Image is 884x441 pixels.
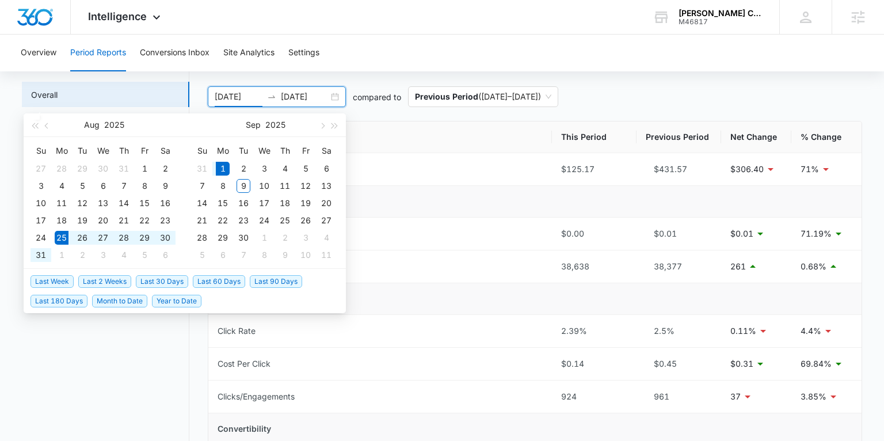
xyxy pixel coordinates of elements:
div: 17 [257,196,271,210]
p: 71.19% [801,227,832,240]
td: 2025-10-04 [316,229,337,246]
td: 2025-08-03 [31,177,51,195]
div: 3 [299,231,313,245]
td: 2025-08-01 [134,160,155,177]
td: 2025-09-16 [233,195,254,212]
th: We [93,142,113,160]
td: 2025-08-25 [51,229,72,246]
div: 16 [237,196,250,210]
button: Sep [246,113,261,136]
td: Clickability [208,283,861,315]
div: 5 [75,179,89,193]
button: Conversions Inbox [140,35,209,71]
td: 2025-09-26 [295,212,316,229]
div: 27 [34,162,48,176]
td: 2025-09-01 [51,246,72,264]
td: 2025-09-14 [192,195,212,212]
td: 2025-08-30 [155,229,176,246]
td: 2025-08-28 [113,229,134,246]
div: 10 [257,179,271,193]
th: We [254,142,275,160]
span: Last 180 Days [31,295,87,307]
td: 2025-09-13 [316,177,337,195]
div: 38,638 [561,260,627,273]
p: compared to [353,91,401,103]
div: 2.39% [561,325,627,337]
span: Last 90 Days [250,275,302,288]
div: 12 [75,196,89,210]
button: Period Reports [70,35,126,71]
button: Settings [288,35,319,71]
p: Previous Period [415,92,478,101]
td: 2025-09-03 [93,246,113,264]
td: 2025-08-13 [93,195,113,212]
td: 2025-07-28 [51,160,72,177]
th: Tu [233,142,254,160]
td: 2025-08-26 [72,229,93,246]
td: 2025-10-01 [254,229,275,246]
div: Cost Per Click [218,358,270,370]
div: 15 [138,196,151,210]
div: 6 [158,248,172,262]
div: $0.00 [561,227,627,240]
p: $0.01 [730,227,753,240]
div: 9 [237,179,250,193]
button: 2025 [104,113,124,136]
div: 26 [75,231,89,245]
div: 9 [158,179,172,193]
div: 7 [237,248,250,262]
div: 27 [96,231,110,245]
td: 2025-08-08 [134,177,155,195]
td: 2025-09-12 [295,177,316,195]
div: 3 [34,179,48,193]
div: 31 [117,162,131,176]
div: 7 [195,179,209,193]
td: 2025-08-18 [51,212,72,229]
span: Last 60 Days [193,275,245,288]
div: 22 [138,214,151,227]
p: 3.85% [801,390,826,403]
p: $0.31 [730,358,753,370]
p: 69.84% [801,358,832,370]
div: 13 [96,196,110,210]
div: 25 [55,231,68,245]
span: Month to Date [92,295,147,307]
td: 2025-10-02 [275,229,295,246]
div: 24 [257,214,271,227]
div: 11 [55,196,68,210]
p: 4.4% [801,325,821,337]
button: Site Analytics [223,35,275,71]
td: 2025-09-02 [233,160,254,177]
th: Su [31,142,51,160]
td: 2025-09-05 [134,246,155,264]
a: Overall [31,89,58,101]
td: 2025-08-24 [31,229,51,246]
div: 18 [278,196,292,210]
td: 2025-09-01 [212,160,233,177]
td: 2025-08-31 [31,246,51,264]
td: 2025-09-05 [295,160,316,177]
button: 2025 [265,113,285,136]
td: 2025-08-17 [31,212,51,229]
div: 28 [117,231,131,245]
div: 1 [55,248,68,262]
div: 1 [216,162,230,176]
div: 27 [319,214,333,227]
input: End date [281,90,329,103]
th: Sa [316,142,337,160]
td: 2025-09-06 [316,160,337,177]
div: 2 [278,231,292,245]
td: 2025-09-06 [155,246,176,264]
span: to [267,92,276,101]
td: 2025-08-06 [93,177,113,195]
td: 2025-10-11 [316,246,337,264]
td: 2025-08-20 [93,212,113,229]
p: 37 [730,390,741,403]
div: $0.14 [561,358,627,370]
div: 28 [195,231,209,245]
th: Fr [134,142,155,160]
span: Year to Date [152,295,201,307]
td: 2025-09-24 [254,212,275,229]
td: 2025-09-27 [316,212,337,229]
div: 19 [299,196,313,210]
